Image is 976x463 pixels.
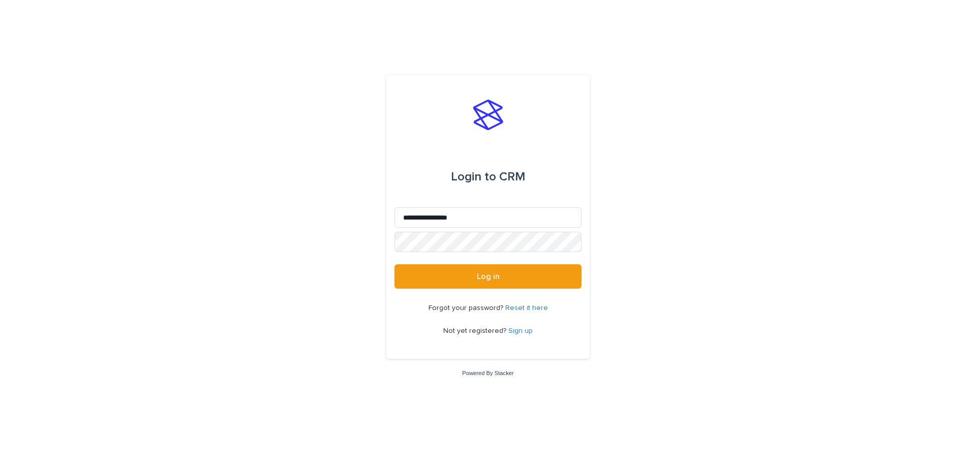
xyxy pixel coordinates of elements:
[394,264,582,289] button: Log in
[462,370,513,376] a: Powered By Stacker
[508,327,533,334] a: Sign up
[451,163,525,191] div: CRM
[443,327,508,334] span: Not yet registered?
[451,171,496,183] span: Login to
[505,304,548,312] a: Reset it here
[473,100,503,130] img: stacker-logo-s-only.png
[477,272,500,281] span: Log in
[429,304,505,312] span: Forgot your password?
